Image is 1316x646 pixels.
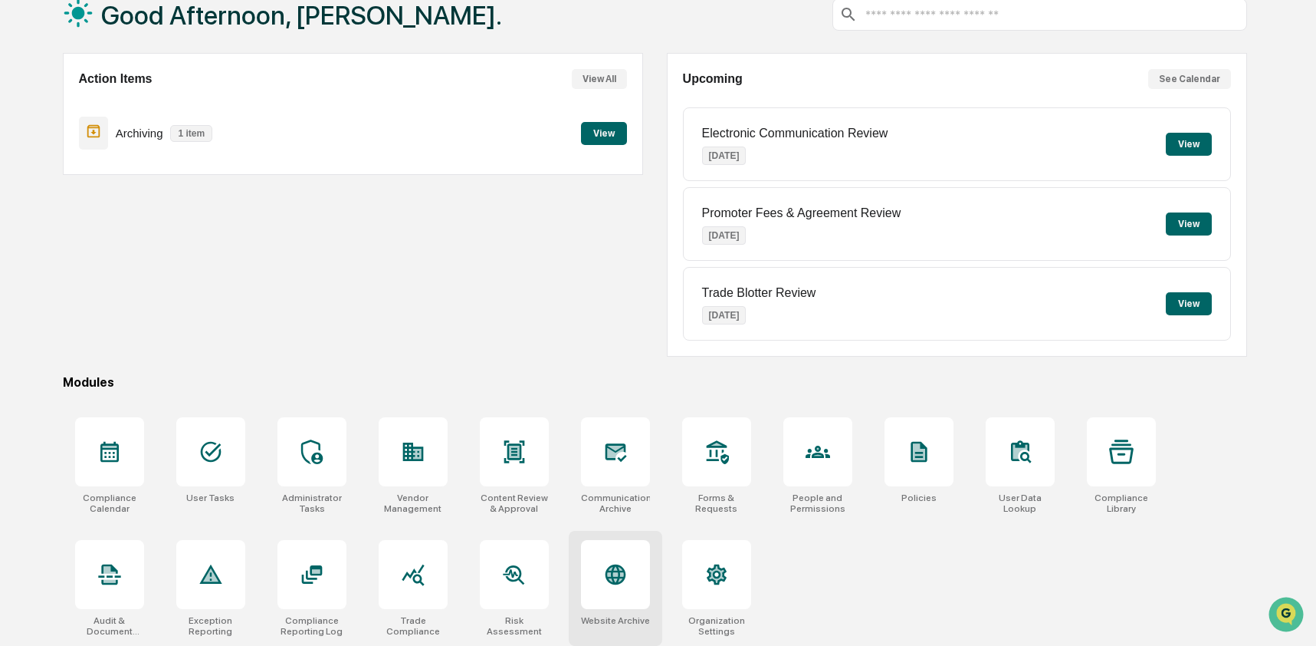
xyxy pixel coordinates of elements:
p: [DATE] [702,147,747,165]
button: View [1166,133,1212,156]
div: Communications Archive [581,493,650,514]
p: Trade Blotter Review [702,286,816,300]
span: Attestations [126,193,190,209]
span: Data Lookup [31,222,97,238]
div: Risk Assessment [480,615,549,637]
a: 🗄️Attestations [105,187,196,215]
div: Website Archive [581,615,650,626]
button: Start new chat [261,122,279,140]
p: [DATE] [702,226,747,245]
p: Electronic Communication Review [702,127,888,140]
button: View [581,122,627,145]
p: [DATE] [702,306,747,325]
img: 1746055101610-c473b297-6a78-478c-a979-82029cc54cd1 [15,117,43,145]
div: Administrator Tasks [277,493,346,514]
div: We're available if you need us! [52,133,194,145]
div: Content Review & Approval [480,493,549,514]
h2: Upcoming [683,72,743,86]
div: User Tasks [186,493,235,503]
div: Exception Reporting [176,615,245,637]
div: Compliance Library [1087,493,1156,514]
div: Policies [901,493,937,503]
p: Promoter Fees & Agreement Review [702,206,901,220]
a: 🔎Data Lookup [9,216,103,244]
div: Start new chat [52,117,251,133]
div: 🖐️ [15,195,28,207]
button: View [1166,213,1212,236]
p: Archiving [116,127,163,140]
h2: Action Items [79,72,153,86]
p: How can we help? [15,32,279,57]
div: 🔎 [15,224,28,236]
button: See Calendar [1148,69,1231,89]
div: Compliance Calendar [75,493,144,514]
a: 🖐️Preclearance [9,187,105,215]
div: 🗄️ [111,195,123,207]
div: Modules [63,375,1247,390]
iframe: Open customer support [1267,595,1308,637]
button: View All [572,69,627,89]
div: Organization Settings [682,615,751,637]
a: Powered byPylon [108,259,185,272]
span: Pylon [153,260,185,272]
div: Compliance Reporting Log [277,615,346,637]
div: Audit & Document Logs [75,615,144,637]
div: User Data Lookup [986,493,1055,514]
div: Forms & Requests [682,493,751,514]
div: People and Permissions [783,493,852,514]
a: View [581,125,627,140]
p: 1 item [170,125,212,142]
span: Preclearance [31,193,99,209]
div: Trade Compliance [379,615,448,637]
button: View [1166,292,1212,315]
div: Vendor Management [379,493,448,514]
